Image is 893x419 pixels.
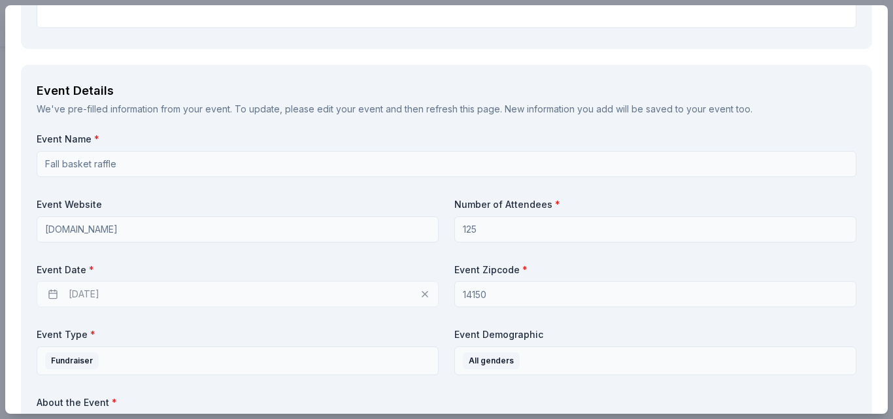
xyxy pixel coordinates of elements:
div: All genders [463,352,520,369]
label: Event Date [37,263,439,277]
div: Fundraiser [45,352,99,369]
label: Event Demographic [454,328,856,341]
div: We've pre-filled information from your event. To update, please edit your event and then refresh ... [37,101,856,117]
button: All genders [454,346,856,375]
label: Event Name [37,133,856,146]
div: Event Details [37,80,856,101]
label: About the Event [37,396,856,409]
label: Number of Attendees [454,198,856,211]
button: Fundraiser [37,346,439,375]
label: Event Zipcode [454,263,856,277]
label: Event Type [37,328,439,341]
label: Event Website [37,198,439,211]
